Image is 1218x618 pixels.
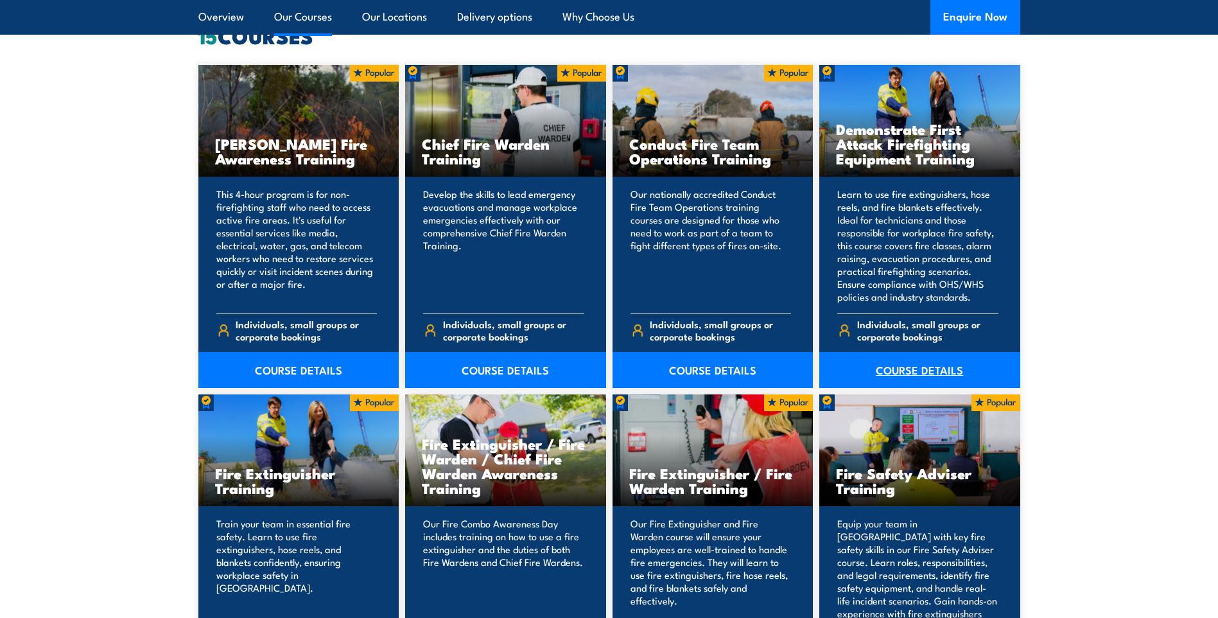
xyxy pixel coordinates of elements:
[236,318,377,342] span: Individuals, small groups or corporate bookings
[198,352,399,388] a: COURSE DETAILS
[613,352,813,388] a: COURSE DETAILS
[836,466,1004,495] h3: Fire Safety Adviser Training
[443,318,584,342] span: Individuals, small groups or corporate bookings
[629,136,797,166] h3: Conduct Fire Team Operations Training
[836,121,1004,166] h3: Demonstrate First Attack Firefighting Equipment Training
[198,19,218,51] strong: 15
[631,188,792,303] p: Our nationally accredited Conduct Fire Team Operations training courses are designed for those wh...
[422,436,589,495] h3: Fire Extinguisher / Fire Warden / Chief Fire Warden Awareness Training
[837,188,998,303] p: Learn to use fire extinguishers, hose reels, and fire blankets effectively. Ideal for technicians...
[215,136,383,166] h3: [PERSON_NAME] Fire Awareness Training
[422,136,589,166] h3: Chief Fire Warden Training
[857,318,998,342] span: Individuals, small groups or corporate bookings
[650,318,791,342] span: Individuals, small groups or corporate bookings
[819,352,1020,388] a: COURSE DETAILS
[198,26,1020,44] h2: COURSES
[216,188,378,303] p: This 4-hour program is for non-firefighting staff who need to access active fire areas. It's usef...
[423,188,584,303] p: Develop the skills to lead emergency evacuations and manage workplace emergencies effectively wit...
[629,466,797,495] h3: Fire Extinguisher / Fire Warden Training
[405,352,606,388] a: COURSE DETAILS
[215,466,383,495] h3: Fire Extinguisher Training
